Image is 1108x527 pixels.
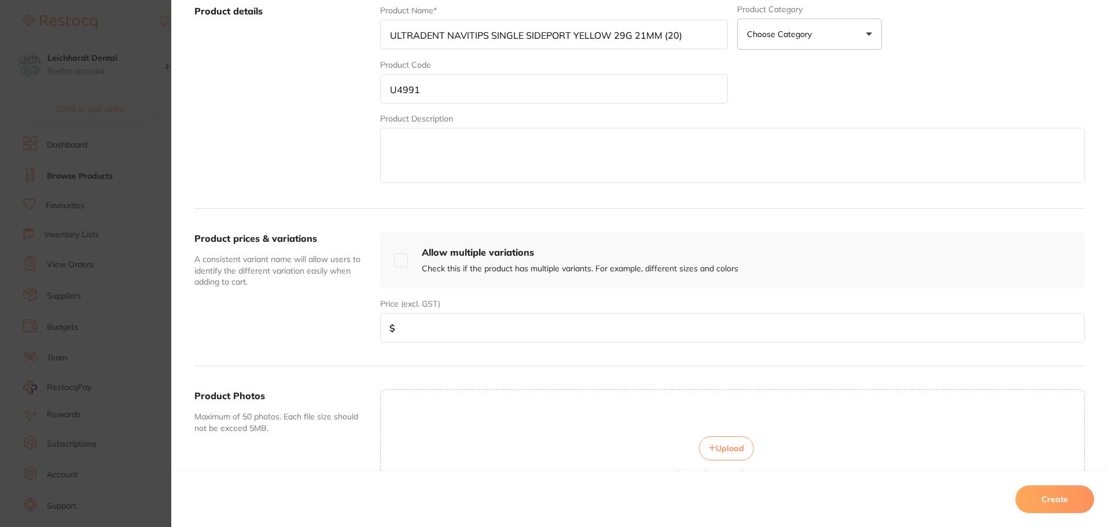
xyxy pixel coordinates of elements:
label: Product Description [380,114,453,123]
label: Price (excl. GST) [380,299,440,308]
p: Check this if the product has multiple variants. For example, different sizes and colors [422,263,738,275]
button: Choose Category [737,19,882,50]
button: Create [1015,485,1094,513]
p: click upload to select pictures [675,470,790,479]
h4: Allow multiple variations [422,246,738,259]
span: Upload [716,443,744,454]
p: Choose Category [747,28,816,40]
span: $ [389,323,395,333]
button: Upload [699,436,754,460]
label: Product Code [380,60,431,69]
label: Product Photos [194,390,265,401]
label: Product Category [737,5,882,14]
label: Product Name* [380,6,437,15]
p: Maximum of 50 photos. Each file size should not be exceed 5MB. [194,411,371,434]
label: Product details [194,5,371,185]
label: Product prices & variations [194,233,317,244]
p: A consistent variant name will allow users to identify the different variation easily when adding... [194,254,371,288]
